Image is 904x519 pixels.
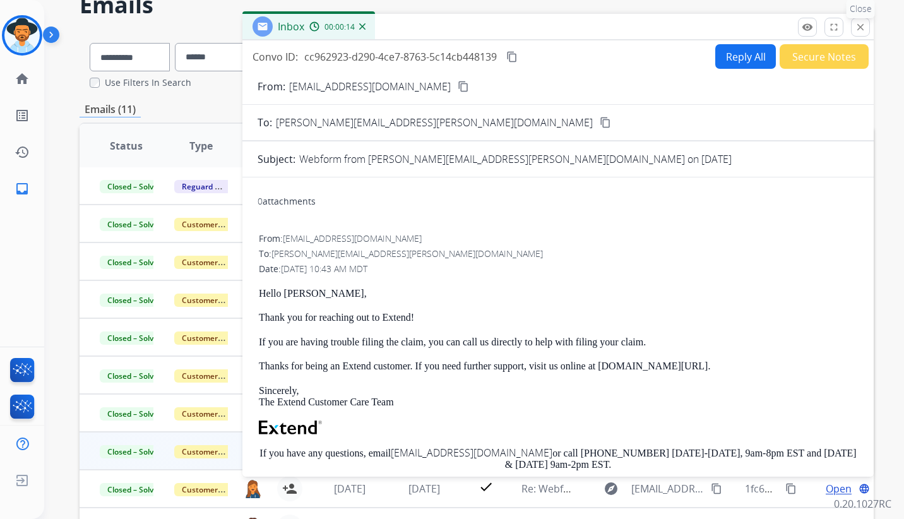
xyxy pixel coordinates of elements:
[631,481,704,496] span: [EMAIL_ADDRESS][DOMAIN_NAME]
[521,482,824,496] span: Re: Webform from [EMAIL_ADDRESS][DOMAIN_NAME] on [DATE]
[259,232,857,245] div: From:
[105,76,191,89] label: Use Filters In Search
[15,145,30,160] mat-icon: history
[110,138,143,153] span: Status
[299,152,732,167] p: Webform from [PERSON_NAME][EMAIL_ADDRESS][PERSON_NAME][DOMAIN_NAME] on [DATE]
[802,21,813,33] mat-icon: remove_red_eye
[282,481,297,496] mat-icon: person_add
[100,483,170,496] span: Closed – Solved
[600,117,611,128] mat-icon: content_copy
[244,479,262,499] img: agent-avatar
[826,481,852,496] span: Open
[4,18,40,53] img: avatar
[259,312,857,323] p: Thank you for reaching out to Extend!
[289,79,451,94] p: [EMAIL_ADDRESS][DOMAIN_NAME]
[259,248,857,260] div: To:
[174,256,256,269] span: Customer Support
[189,138,213,153] span: Type
[100,218,170,231] span: Closed – Solved
[259,288,857,299] p: Hello [PERSON_NAME],
[100,256,170,269] span: Closed – Solved
[855,21,866,33] mat-icon: close
[278,20,304,33] span: Inbox
[100,180,170,193] span: Closed – Solved
[258,115,272,130] p: To:
[271,248,543,259] span: [PERSON_NAME][EMAIL_ADDRESS][PERSON_NAME][DOMAIN_NAME]
[174,331,256,345] span: Customer Support
[834,496,891,511] p: 0.20.1027RC
[391,446,552,460] a: [EMAIL_ADDRESS][DOMAIN_NAME]
[506,51,518,63] mat-icon: content_copy
[711,483,722,494] mat-icon: content_copy
[259,263,857,275] div: Date:
[851,18,870,37] button: Close
[259,337,857,348] p: If you are having trouble filing the claim, you can call us directly to help with filing your claim.
[324,22,355,32] span: 00:00:14
[259,447,857,471] p: If you have any questions, email or call [PHONE_NUMBER] [DATE]-[DATE], 9am-8pm EST and [DATE] & [...
[259,421,322,434] img: Extend Logo
[174,369,256,383] span: Customer Support
[15,71,30,86] mat-icon: home
[604,481,619,496] mat-icon: explore
[100,331,170,345] span: Closed – Solved
[258,195,316,208] div: attachments
[100,369,170,383] span: Closed – Solved
[100,445,170,458] span: Closed – Solved
[780,44,869,69] button: Secure Notes
[259,385,857,409] p: Sincerely, The Extend Customer Care Team
[100,294,170,307] span: Closed – Solved
[304,50,497,64] span: cc962923-d290-4ce7-8763-5c14cb448139
[174,180,232,193] span: Reguard CS
[859,483,870,494] mat-icon: language
[259,361,857,372] p: Thanks for being an Extend customer. If you need further support, visit us online at [DOMAIN_NAME...
[253,49,298,64] p: Convo ID:
[174,483,256,496] span: Customer Support
[281,263,367,275] span: [DATE] 10:43 AM MDT
[458,81,469,92] mat-icon: content_copy
[174,294,256,307] span: Customer Support
[283,232,422,244] span: [EMAIL_ADDRESS][DOMAIN_NAME]
[174,445,256,458] span: Customer Support
[80,102,141,117] p: Emails (11)
[715,44,776,69] button: Reply All
[408,482,440,496] span: [DATE]
[15,108,30,123] mat-icon: list_alt
[479,479,494,494] mat-icon: check
[258,195,263,207] span: 0
[100,407,170,421] span: Closed – Solved
[174,218,256,231] span: Customer Support
[15,181,30,196] mat-icon: inbox
[828,21,840,33] mat-icon: fullscreen
[258,152,295,167] p: Subject:
[785,483,797,494] mat-icon: content_copy
[276,115,593,130] span: [PERSON_NAME][EMAIL_ADDRESS][PERSON_NAME][DOMAIN_NAME]
[258,79,285,94] p: From:
[174,407,256,421] span: Customer Support
[334,482,366,496] span: [DATE]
